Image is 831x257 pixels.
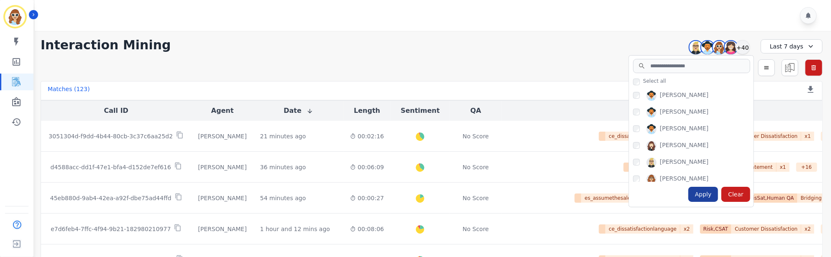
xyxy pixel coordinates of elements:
div: Matches ( 123 ) [48,85,90,97]
div: [PERSON_NAME] [660,174,708,184]
div: [PERSON_NAME] [660,107,708,117]
span: Risk,CSAT [700,224,732,234]
p: 45eb880d-9ab4-42ea-a92f-dbe75ad44ffd [50,194,171,202]
div: No Score [463,225,489,233]
div: [PERSON_NAME] [660,124,708,134]
div: Last 7 days [761,39,823,53]
p: 3051304d-f9dd-4b44-80cb-3c37c6aa25d2 [49,132,173,140]
span: Customer Dissatisfaction [731,132,801,141]
div: Clear [721,187,750,202]
div: No Score [463,132,489,140]
span: es_assumethesale [581,193,634,203]
button: QA [470,106,481,116]
div: [PERSON_NAME] [660,158,708,168]
button: Length [354,106,380,116]
span: x 1 [801,132,814,141]
div: 00:06:09 [350,163,384,171]
div: 54 minutes ago [260,194,306,202]
div: 00:02:16 [350,132,384,140]
span: x 2 [680,224,693,234]
div: [PERSON_NAME] [198,225,247,233]
h1: Interaction Mining [41,38,171,53]
span: Bridging [798,193,826,203]
span: x 2 [801,224,814,234]
button: Agent [211,106,234,116]
div: [PERSON_NAME] [660,91,708,101]
button: Date [284,106,313,116]
div: No Score [463,163,489,171]
button: Call ID [104,106,128,116]
span: Select all [643,78,666,84]
div: 00:00:27 [350,194,384,202]
span: x 1 [777,163,790,172]
div: [PERSON_NAME] [660,141,708,151]
div: No Score [463,194,489,202]
div: [PERSON_NAME] [198,132,247,140]
div: + 16 [796,163,817,172]
img: Bordered avatar [5,7,25,27]
div: 1 hour and 12 mins ago [260,225,330,233]
div: +40 [736,40,750,54]
div: [PERSON_NAME] [198,163,247,171]
span: ce_dissatisfactionlanguage [606,224,680,234]
p: e7d6feb4-7ffc-4f94-9b21-182980210977 [51,225,171,233]
button: Sentiment [401,106,440,116]
div: Apply [688,187,718,202]
div: 00:08:06 [350,225,384,233]
div: [PERSON_NAME] [198,194,247,202]
span: ce_dissatisfactionlanguage [606,132,680,141]
span: Customer Dissatisfaction [731,224,801,234]
div: 36 minutes ago [260,163,306,171]
div: 21 minutes ago [260,132,306,140]
p: d4588acc-dd1f-47e1-bfa4-d152de7ef616 [51,163,171,171]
